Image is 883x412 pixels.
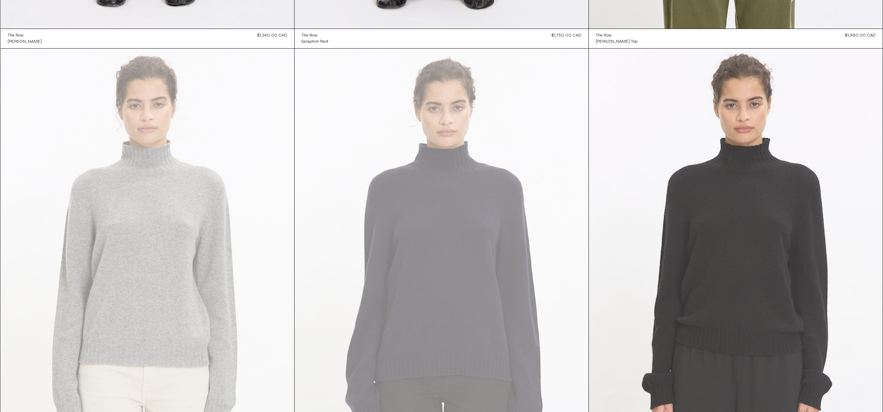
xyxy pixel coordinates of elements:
[596,33,612,39] div: The Row
[596,39,637,45] a: [PERSON_NAME] Top
[8,33,23,39] div: The Row
[301,32,328,39] a: The Row
[596,32,637,39] a: The Row
[8,39,42,45] a: [PERSON_NAME]
[257,32,287,39] div: $1,340.00 CAD
[8,32,42,39] a: The Row
[301,39,328,45] a: Seraphim Pant
[301,33,317,39] div: The Row
[845,32,876,39] div: $1,960.00 CAD
[552,32,582,39] div: $1,750.00 CAD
